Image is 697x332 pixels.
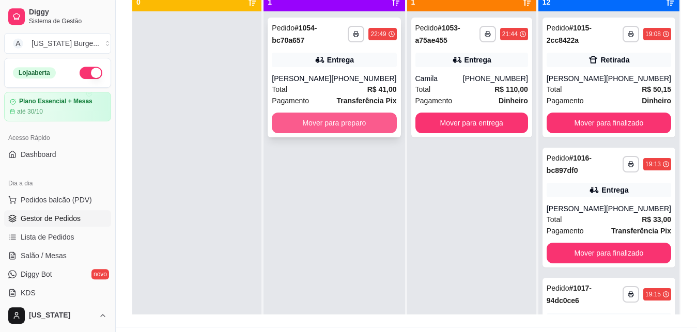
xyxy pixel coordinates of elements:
[547,113,671,133] button: Mover para finalizado
[642,215,671,224] strong: R$ 33,00
[21,213,81,224] span: Gestor de Pedidos
[645,30,661,38] div: 19:08
[272,24,295,32] span: Pedido
[21,269,52,279] span: Diggy Bot
[21,288,36,298] span: KDS
[547,284,569,292] span: Pedido
[367,85,397,93] strong: R$ 41,00
[600,55,629,65] div: Retirada
[29,311,95,320] span: [US_STATE]
[642,85,671,93] strong: R$ 50,15
[4,192,111,208] button: Pedidos balcão (PDV)
[606,203,671,214] div: [PHONE_NUMBER]
[415,73,463,84] div: Camila
[21,149,56,160] span: Dashboard
[611,227,671,235] strong: Transferência Pix
[21,250,67,261] span: Salão / Mesas
[494,85,528,93] strong: R$ 110,00
[606,73,671,84] div: [PHONE_NUMBER]
[645,160,661,168] div: 19:13
[547,225,584,236] span: Pagamento
[4,210,111,227] a: Gestor de Pedidos
[21,195,92,205] span: Pedidos balcão (PDV)
[29,8,107,17] span: Diggy
[4,175,111,192] div: Dia a dia
[19,98,92,105] article: Plano Essencial + Mesas
[272,113,396,133] button: Mover para preparo
[4,4,111,29] a: DiggySistema de Gestão
[642,97,671,105] strong: Dinheiro
[4,146,111,163] a: Dashboard
[4,247,111,264] a: Salão / Mesas
[327,55,354,65] div: Entrega
[415,113,528,133] button: Mover para entrega
[547,24,569,32] span: Pedido
[547,95,584,106] span: Pagamento
[547,243,671,263] button: Mover para finalizado
[464,55,491,65] div: Entrega
[272,95,309,106] span: Pagamento
[547,154,569,162] span: Pedido
[32,38,99,49] div: [US_STATE] Burge ...
[272,24,317,44] strong: # 1054-bc70a657
[415,24,438,32] span: Pedido
[21,232,74,242] span: Lista de Pedidos
[502,30,518,38] div: 21:44
[272,84,287,95] span: Total
[547,84,562,95] span: Total
[415,84,431,95] span: Total
[80,67,102,79] button: Alterar Status
[547,73,606,84] div: [PERSON_NAME]
[337,97,397,105] strong: Transferência Pix
[331,73,396,84] div: [PHONE_NUMBER]
[547,214,562,225] span: Total
[4,130,111,146] div: Acesso Rápido
[4,92,111,121] a: Plano Essencial + Mesasaté 30/10
[4,266,111,282] a: Diggy Botnovo
[4,284,111,301] a: KDS
[645,290,661,298] div: 19:15
[4,229,111,245] a: Lista de Pedidos
[370,30,386,38] div: 22:49
[4,33,111,54] button: Select a team
[17,107,43,116] article: até 30/10
[13,38,23,49] span: A
[415,95,453,106] span: Pagamento
[499,97,528,105] strong: Dinheiro
[547,203,606,214] div: [PERSON_NAME]
[4,303,111,328] button: [US_STATE]
[272,73,331,84] div: [PERSON_NAME]
[601,185,628,195] div: Entrega
[415,24,460,44] strong: # 1053-a75ae455
[29,17,107,25] span: Sistema de Gestão
[547,284,592,305] strong: # 1017-94dc0ce6
[13,67,56,78] div: Loja aberta
[547,24,592,44] strong: # 1015-2cc8422a
[547,154,592,175] strong: # 1016-bc897df0
[463,73,528,84] div: [PHONE_NUMBER]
